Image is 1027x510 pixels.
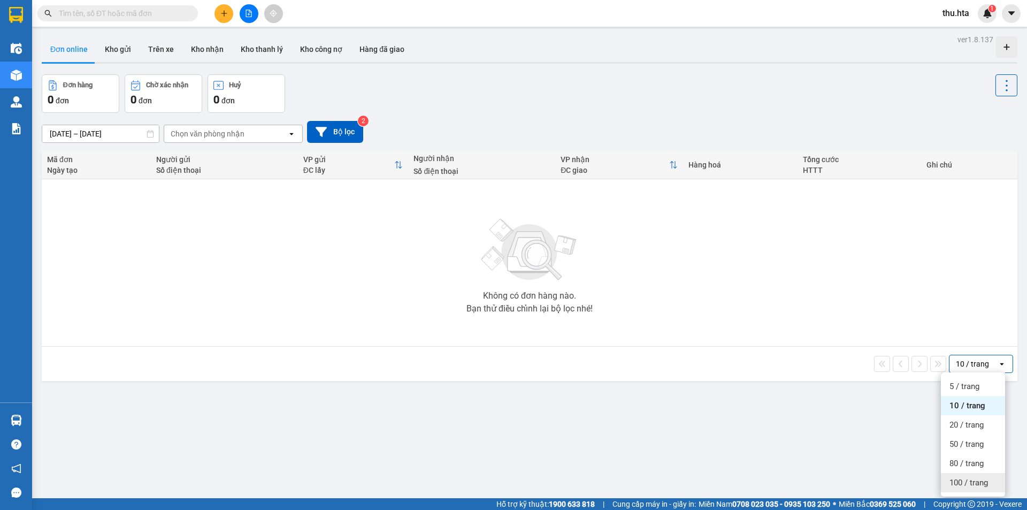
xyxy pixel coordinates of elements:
[870,500,916,508] strong: 0369 525 060
[833,502,836,506] span: ⚪️
[303,166,395,174] div: ĐC lấy
[11,123,22,134] img: solution-icon
[63,81,93,89] div: Đơn hàng
[11,70,22,81] img: warehouse-icon
[11,96,22,108] img: warehouse-icon
[182,36,232,62] button: Kho nhận
[549,500,595,508] strong: 1900 633 818
[220,10,228,17] span: plus
[171,128,244,139] div: Chọn văn phòng nhận
[968,500,975,508] span: copyright
[292,36,351,62] button: Kho công nợ
[699,498,830,510] span: Miền Nam
[287,130,296,138] svg: open
[358,116,369,126] sup: 2
[59,7,185,19] input: Tìm tên, số ĐT hoặc mã đơn
[44,10,52,17] span: search
[998,360,1006,368] svg: open
[42,36,96,62] button: Đơn online
[156,155,293,164] div: Người gửi
[221,96,235,105] span: đơn
[612,498,696,510] span: Cung cấp máy in - giấy in:
[688,161,793,169] div: Hàng hoá
[561,155,669,164] div: VP nhận
[949,381,979,392] span: 5 / trang
[229,81,241,89] div: Huỷ
[996,36,1017,58] div: Tạo kho hàng mới
[9,7,23,23] img: logo-vxr
[42,74,119,113] button: Đơn hàng0đơn
[413,167,550,176] div: Số điện thoại
[140,36,182,62] button: Trên xe
[983,9,992,18] img: icon-new-feature
[803,155,915,164] div: Tổng cước
[732,500,830,508] strong: 0708 023 035 - 0935 103 250
[139,96,152,105] span: đơn
[125,74,202,113] button: Chờ xác nhận0đơn
[949,439,984,450] span: 50 / trang
[839,498,916,510] span: Miền Bắc
[483,292,576,300] div: Không có đơn hàng nào.
[603,498,604,510] span: |
[988,5,996,12] sup: 1
[48,93,53,106] span: 0
[351,36,413,62] button: Hàng đã giao
[957,34,993,45] div: ver 1.8.137
[990,5,994,12] span: 1
[949,477,988,488] span: 100 / trang
[926,161,1012,169] div: Ghi chú
[934,6,978,20] span: thu.hta
[131,93,136,106] span: 0
[303,155,395,164] div: VP gửi
[146,81,188,89] div: Chờ xác nhận
[413,154,550,163] div: Người nhận
[949,458,984,469] span: 80 / trang
[11,488,21,498] span: message
[11,43,22,54] img: warehouse-icon
[949,400,985,411] span: 10 / trang
[1007,9,1016,18] span: caret-down
[56,96,69,105] span: đơn
[240,4,258,23] button: file-add
[956,359,989,369] div: 10 / trang
[42,125,159,142] input: Select a date range.
[561,166,669,174] div: ĐC giao
[307,121,363,143] button: Bộ lọc
[298,151,409,179] th: Toggle SortBy
[156,166,293,174] div: Số điện thoại
[245,10,252,17] span: file-add
[213,93,219,106] span: 0
[11,463,21,474] span: notification
[11,439,21,450] span: question-circle
[264,4,283,23] button: aim
[232,36,292,62] button: Kho thanh lý
[96,36,140,62] button: Kho gửi
[214,4,233,23] button: plus
[47,155,145,164] div: Mã đơn
[466,305,593,313] div: Bạn thử điều chỉnh lại bộ lọc nhé!
[1002,4,1021,23] button: caret-down
[476,212,583,287] img: svg+xml;base64,PHN2ZyBjbGFzcz0ibGlzdC1wbHVnX19zdmciIHhtbG5zPSJodHRwOi8vd3d3LnczLm9yZy8yMDAwL3N2Zy...
[949,420,984,430] span: 20 / trang
[924,498,925,510] span: |
[555,151,683,179] th: Toggle SortBy
[11,415,22,426] img: warehouse-icon
[208,74,285,113] button: Huỷ0đơn
[803,166,915,174] div: HTTT
[496,498,595,510] span: Hỗ trợ kỹ thuật:
[270,10,277,17] span: aim
[47,166,145,174] div: Ngày tạo
[941,372,1005,497] ul: Menu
